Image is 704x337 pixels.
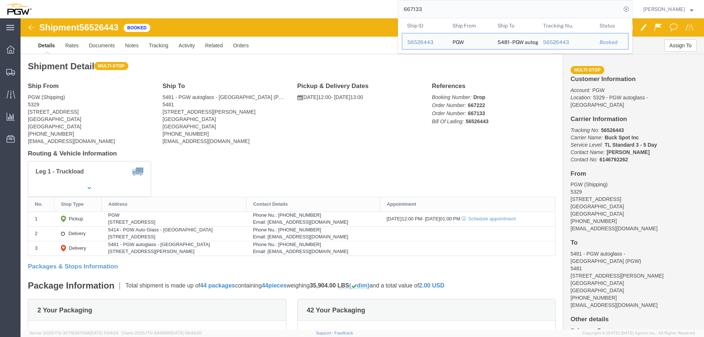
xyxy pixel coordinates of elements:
span: Server: 2025.17.0-327f6347098 [29,331,118,335]
div: Booked [599,39,623,46]
a: Feedback [334,331,353,335]
span: Copyright © [DATE]-[DATE] Agistix Inc., All Rights Reserved [582,330,695,336]
span: [DATE] 08:44:20 [171,331,202,335]
div: 56526443 [407,39,442,46]
div: PGW [452,33,464,49]
th: Tracking Nu. [538,18,595,33]
span: Client: 2025.17.0-5dd568f [122,331,202,335]
th: Ship From [447,18,493,33]
input: Search for shipment number, reference number [398,0,621,18]
span: [DATE] 11:04:24 [90,331,118,335]
th: Status [594,18,628,33]
div: 56526443 [543,39,590,46]
th: Ship ID [402,18,447,33]
div: 5481 - PGW autoglass - Atlanta [498,33,533,49]
span: Phillip Thornton [643,5,685,13]
button: [PERSON_NAME] [643,5,694,14]
table: Search Results [402,18,632,53]
th: Ship To [492,18,538,33]
iframe: FS Legacy Container [21,18,704,329]
a: Support [316,331,334,335]
img: logo [5,4,32,15]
